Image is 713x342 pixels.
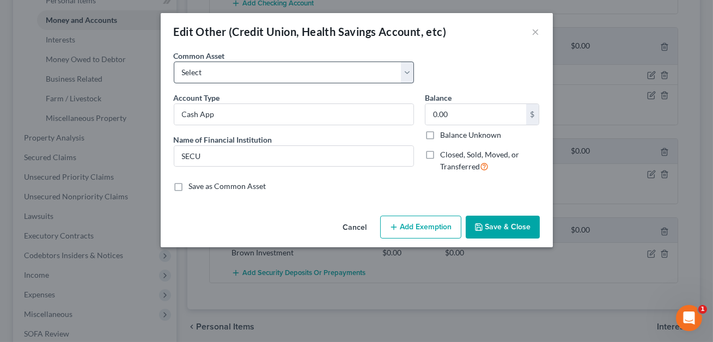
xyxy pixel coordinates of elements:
label: Balance Unknown [440,130,501,141]
label: Save as Common Asset [189,181,266,192]
label: Balance [425,92,452,103]
iframe: Intercom live chat [676,305,702,331]
label: Common Asset [174,50,225,62]
div: Edit Other (Credit Union, Health Savings Account, etc) [174,24,447,39]
input: 0.00 [425,104,526,125]
span: 1 [698,305,707,314]
input: Credit Union, HSA, etc [174,104,413,125]
span: Name of Financial Institution [174,135,272,144]
button: Save & Close [466,216,540,239]
label: Account Type [174,92,220,103]
div: $ [526,104,539,125]
span: Closed, Sold, Moved, or Transferred [440,150,519,171]
button: × [532,25,540,38]
input: Enter name... [174,146,413,167]
button: Cancel [334,217,376,239]
button: Add Exemption [380,216,461,239]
